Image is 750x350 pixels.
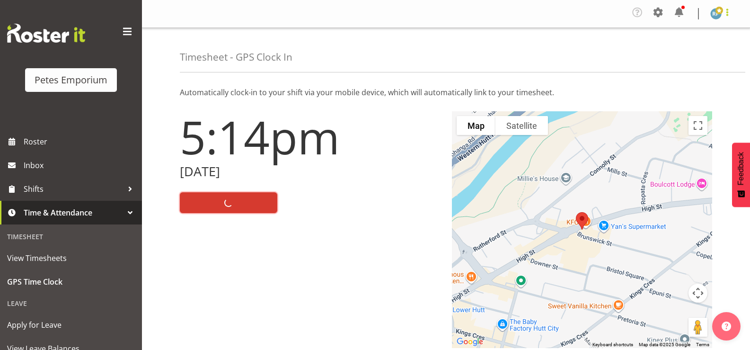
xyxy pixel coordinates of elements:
p: Automatically clock-in to your shift via your mobile device, which will automatically link to you... [180,87,712,98]
a: Open this area in Google Maps (opens a new window) [454,336,485,348]
div: Leave [2,294,140,313]
button: Show satellite imagery [495,116,548,135]
div: Timesheet [2,227,140,246]
h2: [DATE] [180,164,441,179]
h1: 5:14pm [180,111,441,162]
button: Map camera controls [688,284,707,303]
button: Feedback - Show survey [732,143,750,207]
span: Roster [24,135,137,149]
div: Petes Emporium [35,73,107,87]
img: reina-puketapu721.jpg [710,8,722,19]
button: Toggle fullscreen view [688,116,707,135]
a: View Timesheets [2,246,140,270]
span: GPS Time Clock [7,275,135,289]
a: GPS Time Clock [2,270,140,294]
span: Shifts [24,182,123,196]
span: View Timesheets [7,251,135,265]
h4: Timesheet - GPS Clock In [180,52,292,63]
a: Terms (opens in new tab) [696,342,709,347]
span: Feedback [737,152,745,185]
img: help-xxl-2.png [722,322,731,331]
button: Drag Pegman onto the map to open Street View [688,318,707,337]
button: Show street map [457,116,495,135]
span: Time & Attendance [24,206,123,220]
button: Keyboard shortcuts [592,341,633,348]
span: Map data ©2025 Google [639,342,690,347]
img: Google [454,336,485,348]
span: Inbox [24,158,137,172]
img: Rosterit website logo [7,24,85,43]
a: Apply for Leave [2,313,140,337]
span: Apply for Leave [7,318,135,332]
